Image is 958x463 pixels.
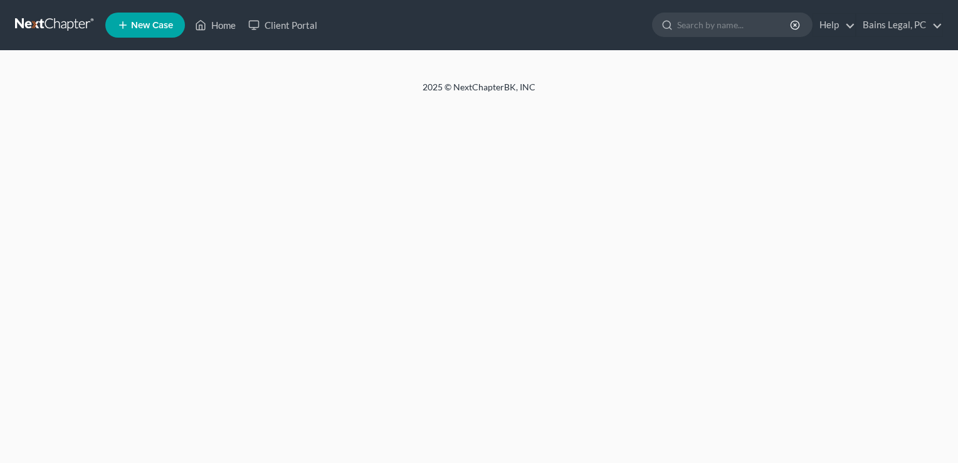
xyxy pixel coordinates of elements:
div: 2025 © NextChapterBK, INC [122,81,836,104]
input: Search by name... [677,13,792,36]
span: New Case [131,21,173,30]
a: Home [189,14,242,36]
a: Help [813,14,855,36]
a: Bains Legal, PC [856,14,942,36]
a: Client Portal [242,14,324,36]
